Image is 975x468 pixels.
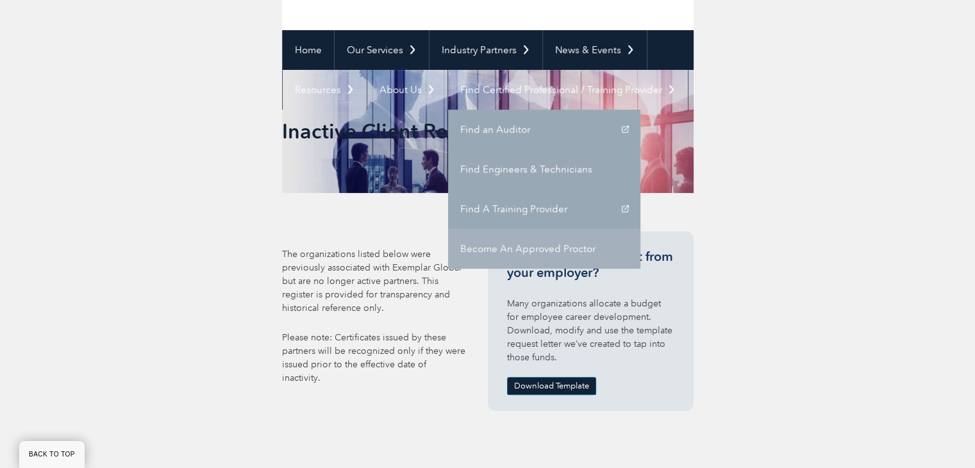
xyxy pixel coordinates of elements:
[507,377,596,395] a: Download Template
[448,70,688,110] a: Find Certified Professional / Training Provider
[335,30,429,70] a: Our Services
[448,229,640,269] a: Become An Approved Proctor
[282,247,467,315] p: The organizations listed below were previously associated with Exemplar Global but are no longer ...
[448,149,640,189] a: Find Engineers & Technicians
[367,70,447,110] a: About Us
[19,441,85,468] a: BACK TO TOP
[282,121,570,142] h2: Inactive Client Register
[543,30,647,70] a: News & Events
[282,331,467,385] p: Please note: Certificates issued by these partners will be recognized only if they were issued pr...
[429,30,542,70] a: Industry Partners
[448,110,640,149] a: Find an Auditor
[283,30,334,70] a: Home
[448,189,640,229] a: Find A Training Provider
[507,297,674,364] p: Many organizations allocate a budget for employee career development. Download, modify and use th...
[283,70,367,110] a: Resources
